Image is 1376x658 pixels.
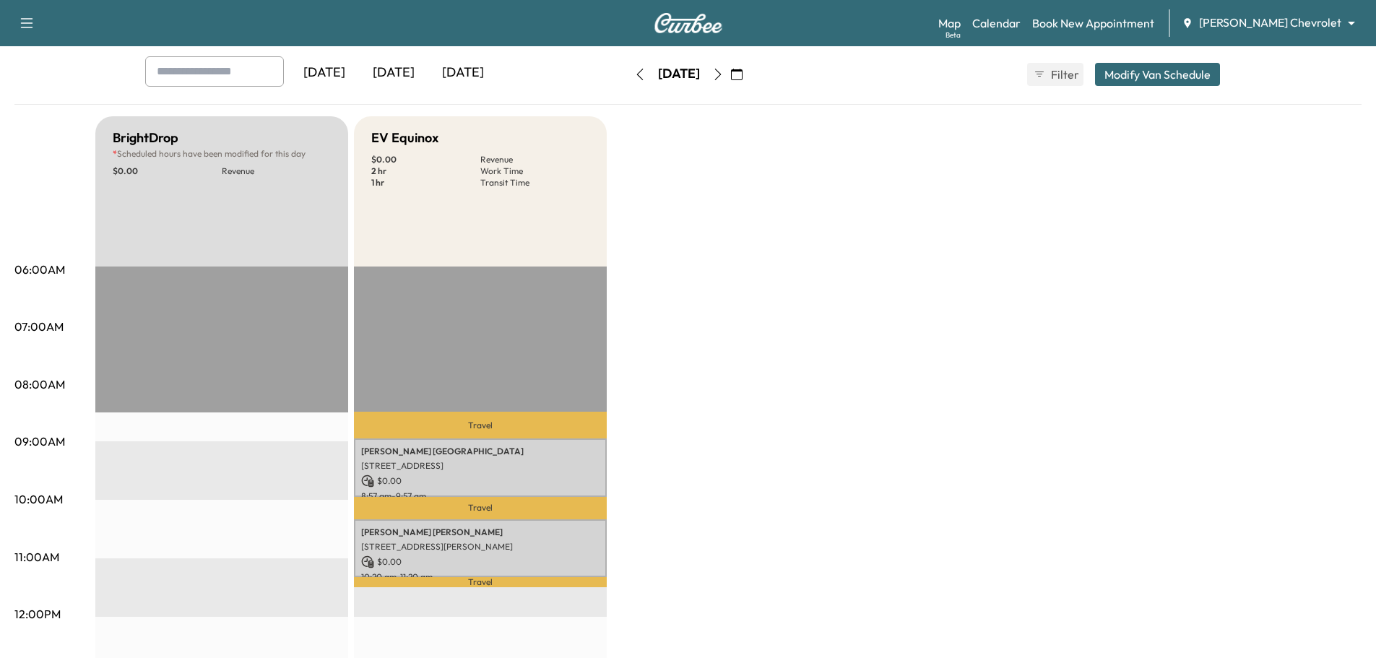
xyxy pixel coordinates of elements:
[972,14,1021,32] a: Calendar
[14,433,65,450] p: 09:00AM
[14,605,61,623] p: 12:00PM
[658,65,700,83] div: [DATE]
[359,56,428,90] div: [DATE]
[428,56,498,90] div: [DATE]
[371,154,480,165] p: $ 0.00
[1027,63,1083,86] button: Filter
[361,460,600,472] p: [STREET_ADDRESS]
[1032,14,1154,32] a: Book New Appointment
[1095,63,1220,86] button: Modify Van Schedule
[361,571,600,583] p: 10:20 am - 11:20 am
[371,165,480,177] p: 2 hr
[371,177,480,189] p: 1 hr
[361,475,600,488] p: $ 0.00
[361,541,600,553] p: [STREET_ADDRESS][PERSON_NAME]
[654,13,723,33] img: Curbee Logo
[354,412,607,438] p: Travel
[480,154,589,165] p: Revenue
[1199,14,1341,31] span: [PERSON_NAME] Chevrolet
[1051,66,1077,83] span: Filter
[938,14,961,32] a: MapBeta
[14,490,63,508] p: 10:00AM
[371,128,438,148] h5: EV Equinox
[946,30,961,40] div: Beta
[14,318,64,335] p: 07:00AM
[361,490,600,502] p: 8:57 am - 9:57 am
[222,165,331,177] p: Revenue
[480,177,589,189] p: Transit Time
[354,497,607,519] p: Travel
[14,548,59,566] p: 11:00AM
[480,165,589,177] p: Work Time
[14,261,65,278] p: 06:00AM
[354,577,607,586] p: Travel
[113,165,222,177] p: $ 0.00
[290,56,359,90] div: [DATE]
[14,376,65,393] p: 08:00AM
[361,446,600,457] p: [PERSON_NAME] [GEOGRAPHIC_DATA]
[113,128,178,148] h5: BrightDrop
[361,555,600,568] p: $ 0.00
[113,148,331,160] p: Scheduled hours have been modified for this day
[361,527,600,538] p: [PERSON_NAME] [PERSON_NAME]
